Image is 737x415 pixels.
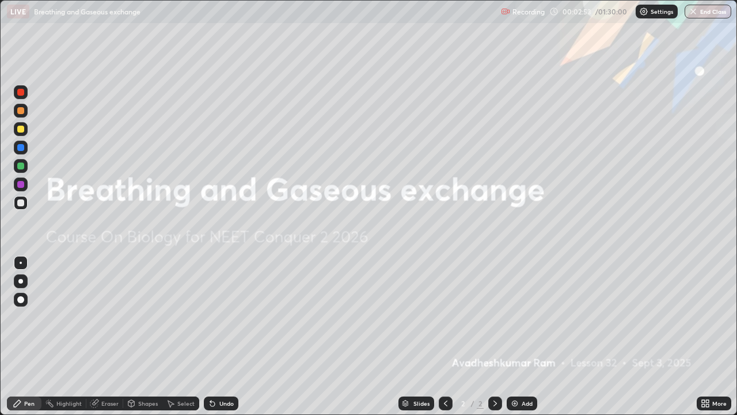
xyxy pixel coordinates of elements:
img: add-slide-button [510,399,519,408]
p: LIVE [10,7,26,16]
div: Slides [413,401,430,406]
div: Highlight [56,401,82,406]
p: Settings [651,9,673,14]
div: / [471,400,474,407]
img: recording.375f2c34.svg [501,7,510,16]
div: 2 [477,398,484,409]
div: Eraser [101,401,119,406]
p: Breathing and Gaseous exchange [34,7,140,16]
div: More [712,401,727,406]
img: class-settings-icons [639,7,648,16]
p: Recording [512,7,545,16]
div: Pen [24,401,35,406]
img: end-class-cross [689,7,698,16]
div: Select [177,401,195,406]
div: 2 [457,400,469,407]
button: End Class [685,5,731,18]
div: Shapes [138,401,158,406]
div: Undo [219,401,234,406]
div: Add [522,401,533,406]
